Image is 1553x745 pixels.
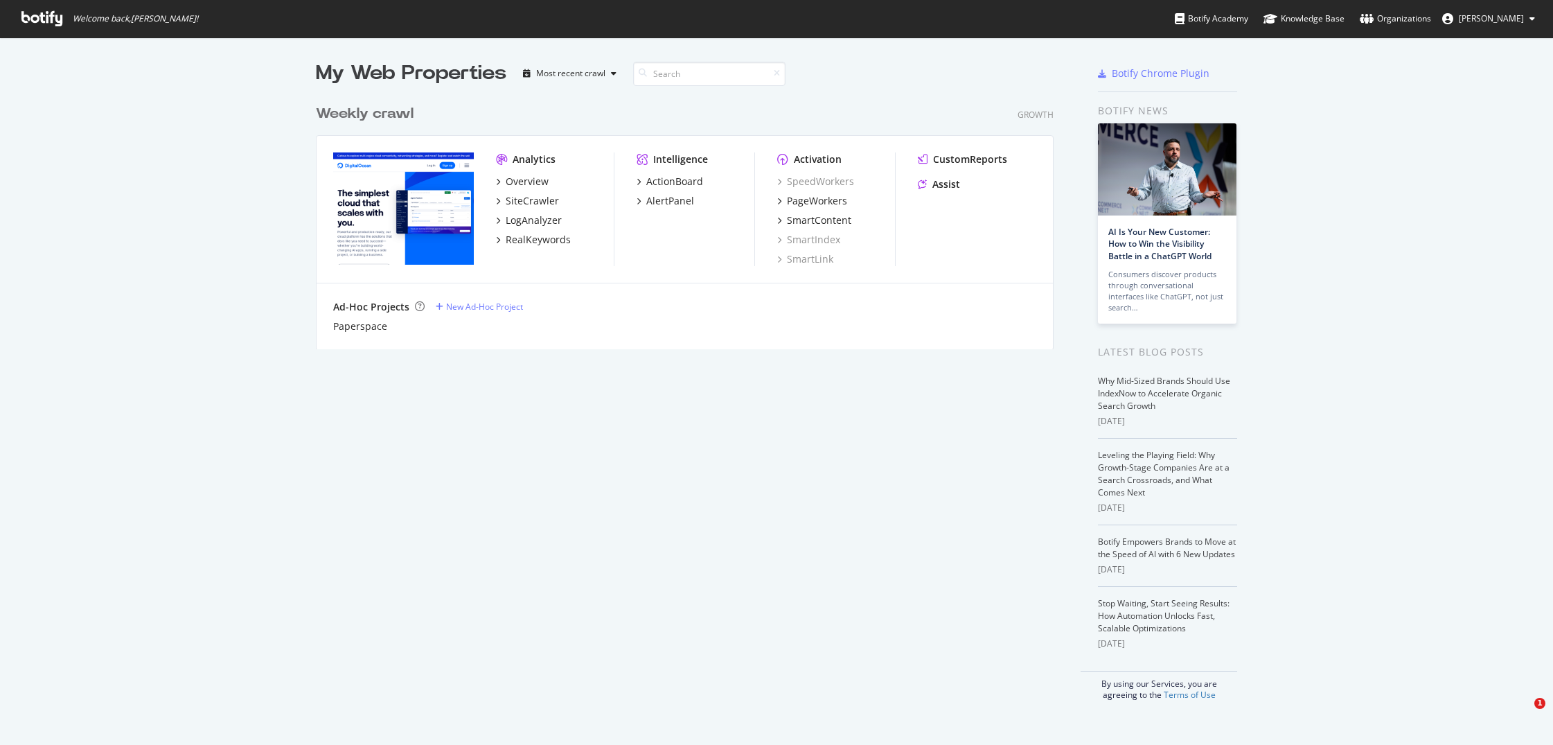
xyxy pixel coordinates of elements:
[787,194,847,208] div: PageWorkers
[933,152,1007,166] div: CustomReports
[1098,536,1236,560] a: Botify Empowers Brands to Move at the Speed of AI with 6 New Updates
[496,233,571,247] a: RealKeywords
[794,152,842,166] div: Activation
[1164,689,1216,701] a: Terms of Use
[333,152,474,265] img: digitalocean.com
[1360,12,1431,26] div: Organizations
[1108,226,1212,261] a: AI Is Your New Customer: How to Win the Visibility Battle in a ChatGPT World
[536,69,605,78] div: Most recent crawl
[496,213,562,227] a: LogAnalyzer
[637,194,694,208] a: AlertPanel
[513,152,556,166] div: Analytics
[446,301,523,313] div: New Ad-Hoc Project
[316,87,1065,349] div: grid
[316,60,506,87] div: My Web Properties
[646,175,703,189] div: ActionBoard
[1098,638,1237,650] div: [DATE]
[777,252,833,266] a: SmartLink
[787,213,851,227] div: SmartContent
[1098,375,1230,412] a: Why Mid-Sized Brands Should Use IndexNow to Accelerate Organic Search Growth
[506,213,562,227] div: LogAnalyzer
[653,152,708,166] div: Intelligence
[436,301,523,313] a: New Ad-Hoc Project
[1081,671,1237,701] div: By using our Services, you are agreeing to the
[918,177,960,191] a: Assist
[506,233,571,247] div: RealKeywords
[1506,698,1539,731] iframe: Intercom live chat
[633,62,786,86] input: Search
[646,194,694,208] div: AlertPanel
[506,175,549,189] div: Overview
[777,233,840,247] a: SmartIndex
[316,104,419,124] a: Weekly crawl
[1018,109,1054,121] div: Growth
[777,213,851,227] a: SmartContent
[1431,8,1546,30] button: [PERSON_NAME]
[777,194,847,208] a: PageWorkers
[1098,502,1237,514] div: [DATE]
[517,62,622,85] button: Most recent crawl
[1112,67,1209,80] div: Botify Chrome Plugin
[1263,12,1345,26] div: Knowledge Base
[777,175,854,189] a: SpeedWorkers
[1098,344,1237,360] div: Latest Blog Posts
[316,104,414,124] div: Weekly crawl
[1534,698,1545,709] span: 1
[1098,415,1237,428] div: [DATE]
[1098,449,1230,498] a: Leveling the Playing Field: Why Growth-Stage Companies Are at a Search Crossroads, and What Comes...
[637,175,703,189] a: ActionBoard
[506,194,559,208] div: SiteCrawler
[333,300,409,314] div: Ad-Hoc Projects
[1098,563,1237,576] div: [DATE]
[1175,12,1248,26] div: Botify Academy
[1098,67,1209,80] a: Botify Chrome Plugin
[333,319,387,333] a: Paperspace
[932,177,960,191] div: Assist
[496,175,549,189] a: Overview
[1108,269,1226,313] div: Consumers discover products through conversational interfaces like ChatGPT, not just search…
[1459,12,1524,24] span: Shelly Fagin
[918,152,1007,166] a: CustomReports
[1098,597,1230,634] a: Stop Waiting, Start Seeing Results: How Automation Unlocks Fast, Scalable Optimizations
[73,13,198,24] span: Welcome back, [PERSON_NAME] !
[496,194,559,208] a: SiteCrawler
[1098,123,1236,216] img: AI Is Your New Customer: How to Win the Visibility Battle in a ChatGPT World
[1098,103,1237,119] div: Botify news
